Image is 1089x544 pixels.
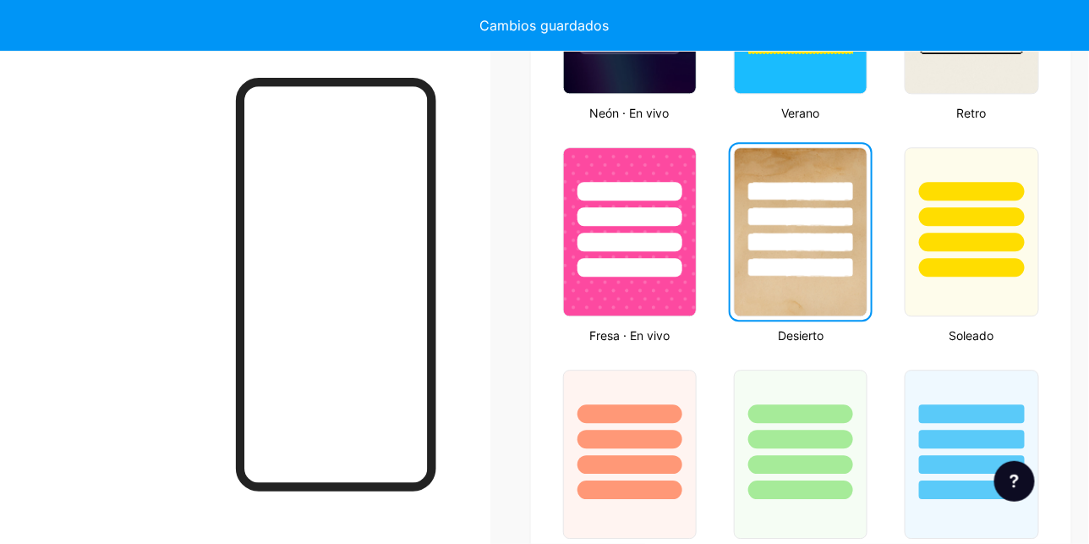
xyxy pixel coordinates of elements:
font: Verano [782,106,820,120]
font: Cambios guardados [480,17,610,34]
font: Retro [957,106,987,120]
font: Neón · En vivo [590,106,670,120]
font: Desierto [778,328,824,343]
font: Soleado [949,328,994,343]
font: Fresa · En vivo [589,328,670,343]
